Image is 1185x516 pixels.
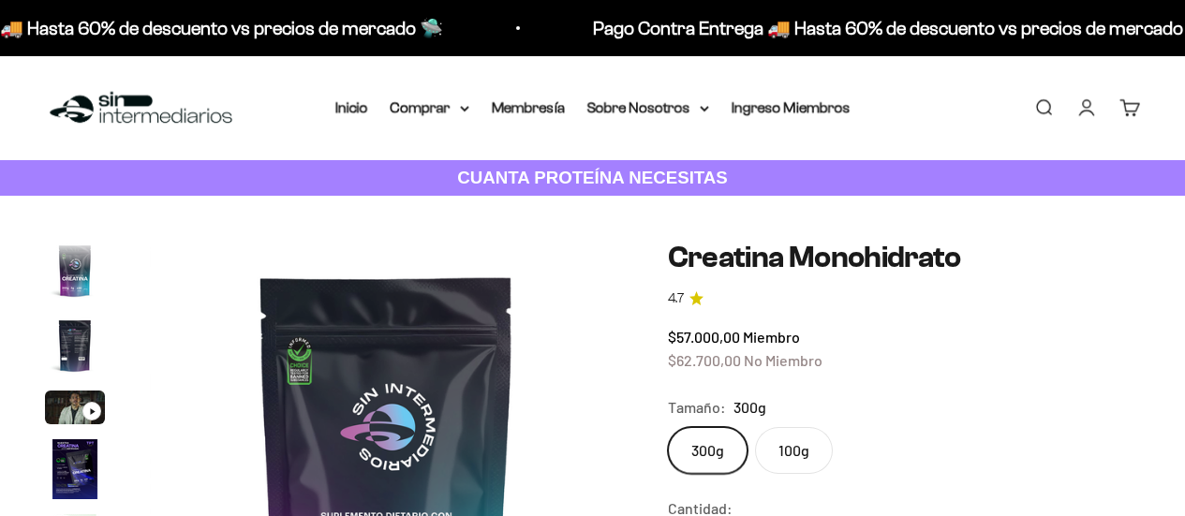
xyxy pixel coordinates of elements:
[45,391,105,430] button: Ir al artículo 3
[668,328,740,346] span: $57.000,00
[492,99,565,115] a: Membresía
[744,351,822,369] span: No Miembro
[668,351,741,369] span: $62.700,00
[668,288,684,309] span: 4.7
[733,395,766,420] span: 300g
[391,96,469,120] summary: Comprar
[668,241,1140,273] h1: Creatina Monohidrato
[45,316,105,376] img: Creatina Monohidrato
[45,241,105,306] button: Ir al artículo 1
[732,99,851,115] a: Ingreso Miembros
[335,99,368,115] a: Inicio
[45,241,105,301] img: Creatina Monohidrato
[457,168,728,187] strong: CUANTA PROTEÍNA NECESITAS
[45,316,105,381] button: Ir al artículo 2
[743,328,800,346] span: Miembro
[587,96,709,120] summary: Sobre Nosotros
[668,395,726,420] legend: Tamaño:
[45,439,105,499] img: Creatina Monohidrato
[45,439,105,505] button: Ir al artículo 4
[668,288,1140,309] a: 4.74.7 de 5.0 estrellas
